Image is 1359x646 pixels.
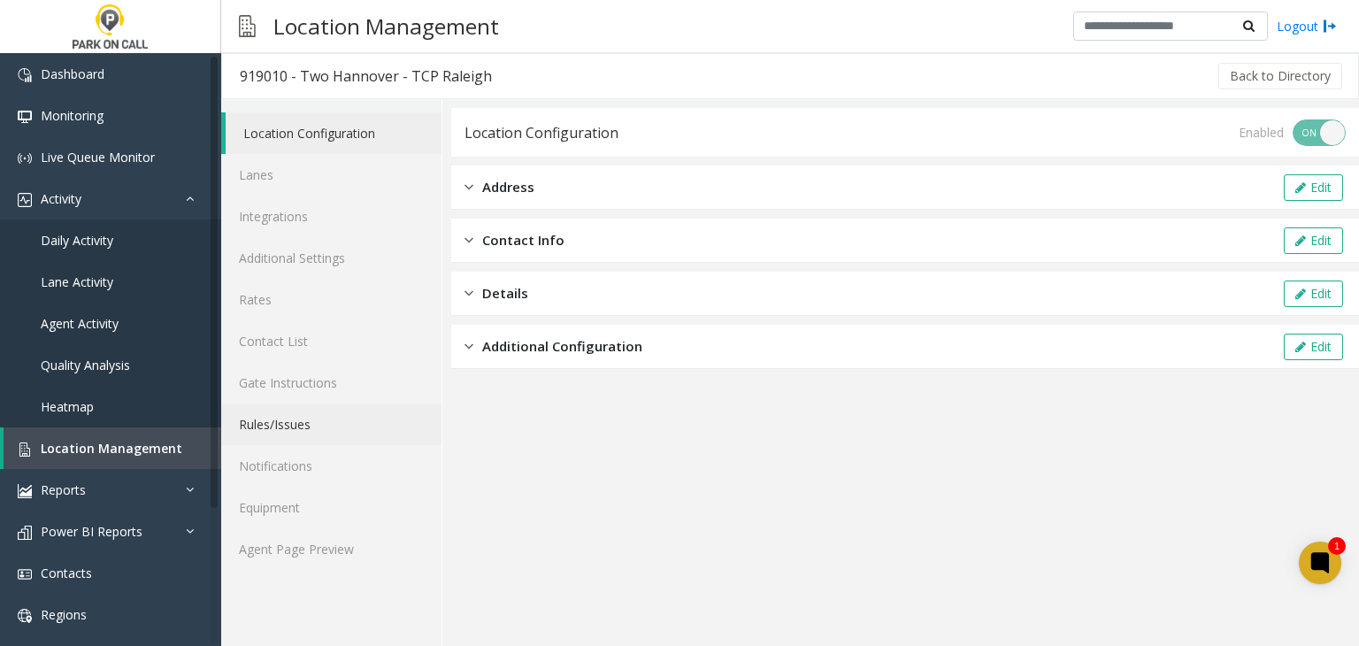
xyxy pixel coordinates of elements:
span: Activity [41,190,81,207]
span: Live Queue Monitor [41,149,155,165]
a: Contact List [221,320,441,362]
a: Location Management [4,427,221,469]
a: Equipment [221,487,441,528]
span: Regions [41,606,87,623]
a: Lanes [221,154,441,196]
button: Edit [1284,334,1343,360]
img: closed [465,230,473,250]
div: Location Configuration [465,121,618,144]
img: logout [1323,17,1337,35]
a: Gate Instructions [221,362,441,404]
a: Additional Settings [221,237,441,279]
a: Notifications [221,445,441,487]
a: Integrations [221,196,441,237]
span: Heatmap [41,398,94,415]
h3: Location Management [265,4,508,48]
img: closed [465,336,473,357]
a: Location Configuration [226,112,441,154]
a: Agent Page Preview [221,528,441,570]
span: Agent Activity [41,315,119,332]
a: Logout [1277,17,1337,35]
img: 'icon' [18,567,32,581]
span: Additional Configuration [482,336,642,357]
button: Edit [1284,174,1343,201]
div: Enabled [1239,123,1284,142]
span: Reports [41,481,86,498]
img: 'icon' [18,442,32,457]
img: 'icon' [18,484,32,498]
span: Power BI Reports [41,523,142,540]
span: Location Management [41,440,182,457]
img: 'icon' [18,151,32,165]
button: Back to Directory [1218,63,1342,89]
span: Daily Activity [41,232,113,249]
img: 'icon' [18,609,32,623]
span: Details [482,283,528,304]
img: closed [465,283,473,304]
span: Lane Activity [41,273,113,290]
span: Contact Info [482,230,564,250]
span: Dashboard [41,65,104,82]
img: 'icon' [18,526,32,540]
a: Rates [221,279,441,320]
div: 1 [1328,537,1346,555]
img: pageIcon [239,4,256,48]
img: 'icon' [18,110,32,124]
div: 919010 - Two Hannover - TCP Raleigh [240,65,492,88]
span: Quality Analysis [41,357,130,373]
img: 'icon' [18,68,32,82]
button: Edit [1284,281,1343,307]
span: Address [482,177,534,197]
span: Monitoring [41,107,104,124]
span: Contacts [41,565,92,581]
img: 'icon' [18,193,32,207]
img: closed [465,177,473,197]
button: Edit [1284,227,1343,254]
a: Rules/Issues [221,404,441,445]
